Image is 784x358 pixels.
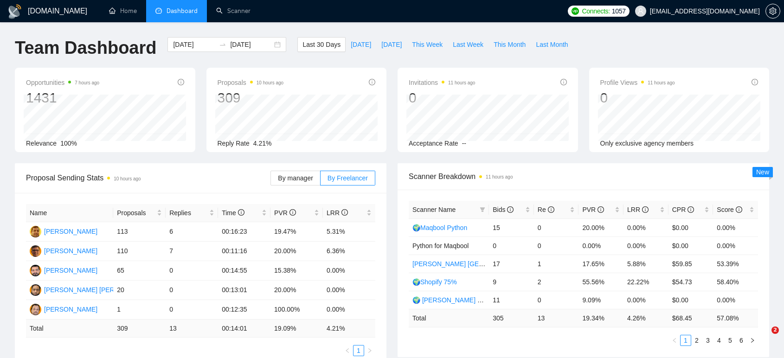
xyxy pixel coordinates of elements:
span: info-circle [178,79,184,85]
span: Dashboard [167,7,198,15]
span: info-circle [507,206,514,213]
button: [DATE] [376,37,407,52]
li: Next Page [364,345,375,356]
img: logo [7,4,22,19]
span: Score [717,206,742,213]
img: upwork-logo.png [572,7,579,15]
span: swap-right [219,41,226,48]
li: 2 [691,335,702,346]
li: Next Page [747,335,758,346]
td: 53.39% [713,255,758,273]
td: 55.56% [578,273,623,291]
td: 00:11:16 [218,242,270,261]
span: PVR [582,206,604,213]
span: Scanner Name [412,206,456,213]
div: [PERSON_NAME] [44,304,97,314]
span: [DATE] [381,39,402,50]
time: 11 hours ago [648,80,675,85]
span: dashboard [155,7,162,14]
span: Time [222,209,244,217]
span: Reply Rate [218,140,250,147]
span: Re [538,206,554,213]
button: Last 30 Days [297,37,346,52]
td: 0.00% [323,261,375,281]
span: Bids [493,206,514,213]
td: $0.00 [668,291,713,309]
td: 9 [489,273,534,291]
a: MT[PERSON_NAME] [30,266,97,274]
input: Start date [173,39,215,50]
span: 1057 [612,6,626,16]
a: 3 [703,335,713,345]
td: 0.00% [623,291,668,309]
td: 58.40% [713,273,758,291]
td: 65 [113,261,166,281]
img: MT [30,265,41,276]
td: 13 [166,320,218,338]
td: 0.00% [713,218,758,237]
div: [PERSON_NAME] [44,265,97,275]
span: Python for Maqbool [412,242,469,249]
th: Name [26,204,113,222]
td: 0 [166,261,218,281]
td: 00:16:23 [218,222,270,242]
td: 0 [489,237,534,255]
span: [DATE] [351,39,371,50]
span: Proposals [218,77,284,88]
li: 3 [702,335,713,346]
span: info-circle [289,209,296,216]
a: setting [765,7,780,15]
span: info-circle [341,209,348,216]
span: Scanner Breakdown [409,171,758,182]
th: Proposals [113,204,166,222]
time: 7 hours ago [75,80,99,85]
td: 0 [534,218,579,237]
td: 113 [113,222,166,242]
span: CPR [672,206,694,213]
a: 1 [353,345,364,356]
th: Replies [166,204,218,222]
span: 100% [60,140,77,147]
img: SA [30,245,41,257]
td: 19.34 % [578,309,623,327]
span: user [637,8,644,14]
span: New [756,168,769,176]
span: 2 [771,326,779,334]
input: End date [230,39,272,50]
td: 20.00% [578,218,623,237]
td: 22.22% [623,273,668,291]
a: SZ[PERSON_NAME] [PERSON_NAME] [30,286,153,293]
span: Acceptance Rate [409,140,458,147]
td: 0.00% [713,237,758,255]
span: Replies [169,208,207,218]
td: 20.00% [270,281,323,300]
td: 0 [534,291,579,309]
a: searchScanner [216,7,251,15]
a: SU[PERSON_NAME] [30,227,97,235]
td: $54.73 [668,273,713,291]
span: info-circle [238,209,244,216]
td: Total [409,309,489,327]
td: 4.21 % [323,320,375,338]
span: info-circle [548,206,554,213]
span: info-circle [560,79,567,85]
div: 0 [600,89,675,107]
span: Last Week [453,39,483,50]
td: 0.00% [578,237,623,255]
td: 0 [166,281,218,300]
td: 13 [534,309,579,327]
td: 00:14:01 [218,320,270,338]
td: $ 68.45 [668,309,713,327]
td: 2 [534,273,579,291]
td: 100.00% [270,300,323,320]
span: By manager [278,174,313,182]
a: 5 [725,335,735,345]
div: [PERSON_NAME] [PERSON_NAME] [44,285,153,295]
td: 5.88% [623,255,668,273]
button: left [669,335,680,346]
span: Last Month [536,39,568,50]
a: K[PERSON_NAME] [30,305,97,313]
td: 15 [489,218,534,237]
td: 0.00% [623,218,668,237]
span: Invitations [409,77,475,88]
